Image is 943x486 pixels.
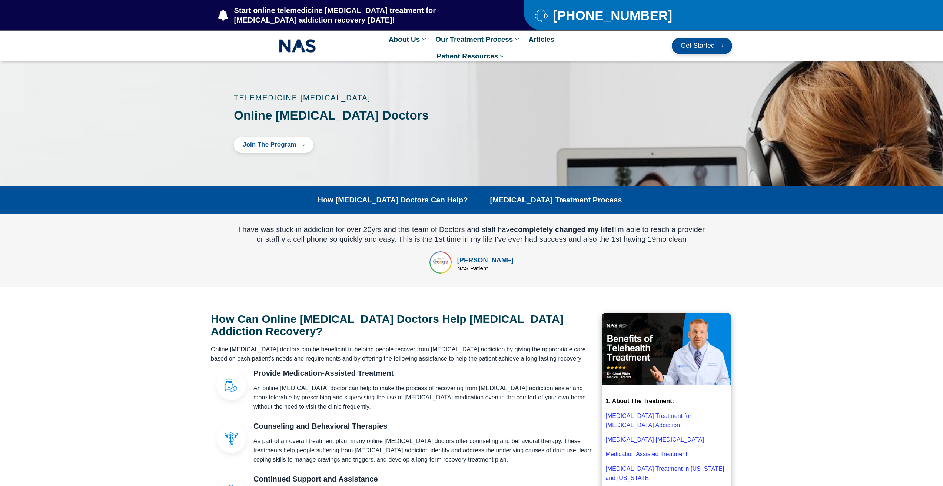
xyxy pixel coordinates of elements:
a: [MEDICAL_DATA] Treatment Process [490,195,622,204]
a: Join The Program [234,137,313,153]
p: TELEMEDICINE [MEDICAL_DATA] [234,94,457,101]
span: Start online telemedicine [MEDICAL_DATA] treatment for [MEDICAL_DATA] addiction recovery [DATE]! [232,6,494,25]
span: [PHONE_NUMBER] [551,11,672,20]
div: [PERSON_NAME] [457,255,514,265]
h3: Continued Support and Assistance [253,475,598,483]
a: About Us [385,31,432,48]
b: completely changed my life! [514,225,614,234]
h1: Online [MEDICAL_DATA] Doctors [234,109,457,122]
a: Patient Resources [433,48,510,64]
a: Medication Assisted Treatment [605,451,687,457]
img: Benefits of Telehealth Suboxone Treatment that you should know [602,313,731,385]
p: As part of an overall treatment plan, many online [MEDICAL_DATA] doctors offer counseling and beh... [253,436,598,464]
a: How [MEDICAL_DATA] Doctors Can Help? [318,195,468,204]
a: [MEDICAL_DATA] Treatment in [US_STATE] and [US_STATE] [605,466,724,481]
a: [PHONE_NUMBER] [535,9,714,22]
h2: How Can Online [MEDICAL_DATA] Doctors Help [MEDICAL_DATA] Addiction Recovery? [211,313,598,337]
img: NAS_email_signature-removebg-preview.png [279,37,316,54]
div: NAS Patient [457,265,514,271]
div: I have was stuck in addiction for over 20yrs and this team of Doctors and staff have I'm able to ... [237,225,706,244]
h3: Provide Medication-Assisted Treatment [253,369,598,378]
a: Counseling and Behavioral Therapies As part of an overall treatment plan, many online [MEDICAL_DA... [211,422,598,475]
a: Provide Medication-Assisted Treatment An online [MEDICAL_DATA] doctor can help to make the proces... [211,369,598,422]
p: Online [MEDICAL_DATA] doctors can be beneficial in helping people recover from [MEDICAL_DATA] add... [211,345,591,363]
a: Get Started [672,38,732,54]
a: [MEDICAL_DATA] [MEDICAL_DATA] [605,436,704,443]
a: Articles [525,31,558,48]
div: Click here to Join Suboxone Treatment Program with our Top Rated Online Suboxone Doctors [234,137,457,153]
a: Start online telemedicine [MEDICAL_DATA] treatment for [MEDICAL_DATA] addiction recovery [DATE]! [218,6,494,25]
img: top rated online suboxone treatment for opioid addiction treatment in tennessee and texas [429,251,452,274]
span: Join The Program [243,141,296,148]
p: An online [MEDICAL_DATA] doctor can help to make the process of recovering from [MEDICAL_DATA] ad... [253,383,598,411]
a: Our Treatment Process [432,31,525,48]
a: [MEDICAL_DATA] Treatment for [MEDICAL_DATA] Addiction [605,413,691,428]
span: Get Started [681,42,715,50]
h3: Counseling and Behavioral Therapies [253,422,598,430]
strong: 1. About The Treatment: [605,398,674,404]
